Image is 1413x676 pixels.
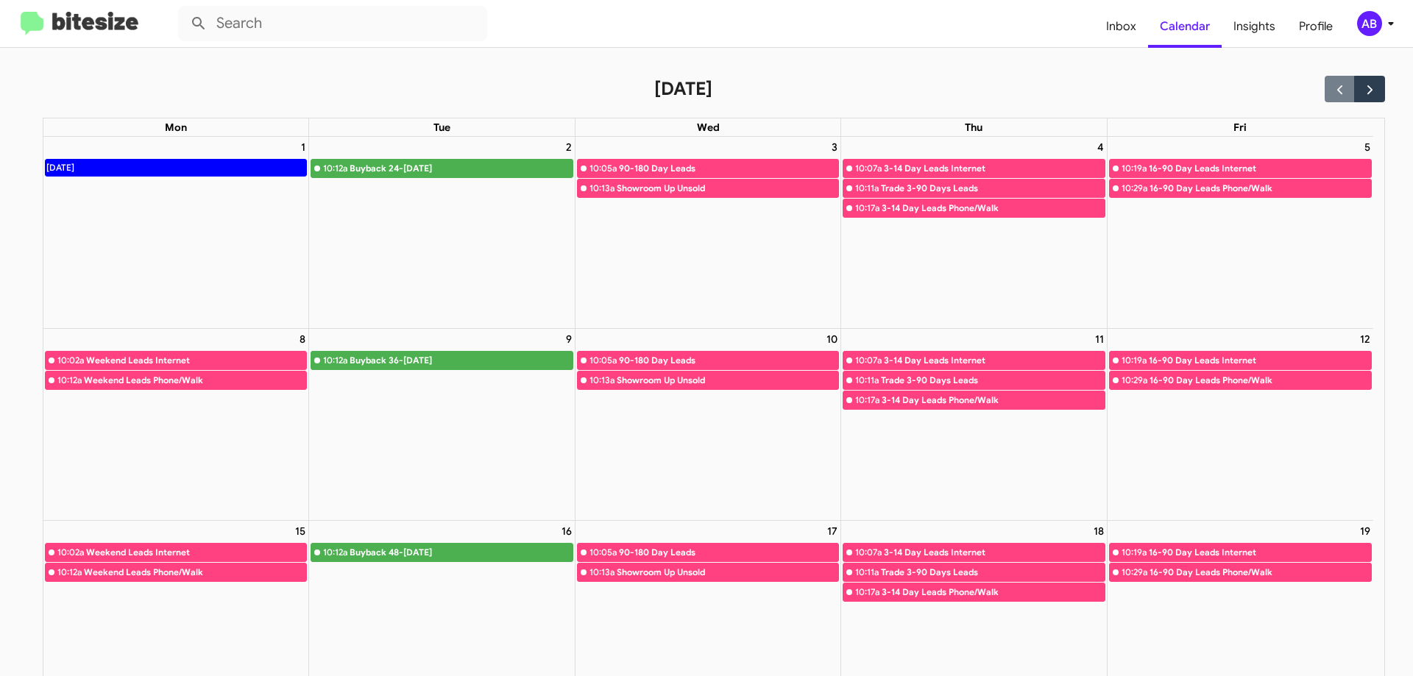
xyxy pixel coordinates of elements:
div: 10:17a [855,393,879,408]
a: Profile [1287,5,1345,48]
td: September 1, 2025 [43,137,309,329]
td: September 10, 2025 [575,328,840,521]
div: Trade 3-90 Days Leads [881,373,1104,388]
div: 10:13a [589,181,615,196]
div: 10:12a [323,353,347,368]
div: 10:12a [323,545,347,560]
div: Buyback 48-[DATE] [350,545,572,560]
a: Friday [1230,118,1250,136]
div: Buyback 24-[DATE] [350,161,572,176]
div: AB [1357,11,1382,36]
a: Insights [1222,5,1287,48]
div: 16-90 Day Leads Internet [1149,545,1371,560]
div: 10:13a [589,565,615,580]
div: 10:11a [855,565,879,580]
td: September 9, 2025 [309,328,575,521]
div: Weekend Leads Internet [86,545,307,560]
a: September 18, 2025 [1091,521,1107,541]
div: 10:02a [57,353,84,368]
div: Weekend Leads Internet [86,353,307,368]
div: 10:12a [57,373,82,388]
div: 10:29a [1122,373,1147,388]
a: September 12, 2025 [1357,329,1373,349]
div: 10:07a [855,161,882,176]
div: 10:11a [855,181,879,196]
a: September 3, 2025 [829,137,840,157]
a: Inbox [1094,5,1148,48]
div: 90-180 Day Leads [619,161,838,176]
div: 10:17a [855,201,879,216]
a: September 19, 2025 [1357,521,1373,541]
div: 10:07a [855,353,882,368]
a: Wednesday [694,118,723,136]
a: September 4, 2025 [1094,137,1107,157]
div: 10:05a [589,161,617,176]
div: 10:12a [323,161,347,176]
a: Tuesday [431,118,453,136]
div: 10:19a [1122,353,1147,368]
div: 10:07a [855,545,882,560]
div: 10:29a [1122,565,1147,580]
div: Trade 3-90 Days Leads [881,565,1104,580]
h2: [DATE] [654,77,712,101]
td: September 4, 2025 [841,137,1107,329]
div: 10:13a [589,373,615,388]
a: September 2, 2025 [563,137,575,157]
div: 3-14 Day Leads Internet [884,161,1104,176]
div: 3-14 Day Leads Phone/Walk [882,585,1104,599]
a: September 15, 2025 [292,521,308,541]
td: September 11, 2025 [841,328,1107,521]
td: September 12, 2025 [1107,328,1373,521]
div: Weekend Leads Phone/Walk [84,565,307,580]
div: 3-14 Day Leads Internet [884,353,1104,368]
div: 16-90 Day Leads Phone/Walk [1150,373,1371,388]
div: 3-14 Day Leads Phone/Walk [882,201,1104,216]
button: AB [1345,11,1397,36]
a: September 16, 2025 [559,521,575,541]
div: 16-90 Day Leads Phone/Walk [1150,181,1371,196]
button: Next month [1354,76,1384,102]
div: 16-90 Day Leads Phone/Walk [1150,565,1371,580]
div: 90-180 Day Leads [619,545,838,560]
div: 3-14 Day Leads Internet [884,545,1104,560]
div: 10:19a [1122,161,1147,176]
td: September 5, 2025 [1107,137,1373,329]
td: September 8, 2025 [43,328,309,521]
div: Showroom Up Unsold [617,181,838,196]
div: 3-14 Day Leads Phone/Walk [882,393,1104,408]
div: 10:05a [589,545,617,560]
a: September 8, 2025 [297,329,308,349]
a: September 11, 2025 [1092,329,1107,349]
div: 16-90 Day Leads Internet [1149,353,1371,368]
div: 10:29a [1122,181,1147,196]
div: Showroom Up Unsold [617,565,838,580]
div: Weekend Leads Phone/Walk [84,373,307,388]
div: [DATE] [46,160,75,176]
div: 10:11a [855,373,879,388]
a: Monday [162,118,190,136]
td: September 2, 2025 [309,137,575,329]
div: 10:19a [1122,545,1147,560]
div: 16-90 Day Leads Internet [1149,161,1371,176]
a: September 9, 2025 [563,329,575,349]
div: Trade 3-90 Days Leads [881,181,1104,196]
a: Calendar [1148,5,1222,48]
a: September 17, 2025 [824,521,840,541]
div: Buyback 36-[DATE] [350,353,572,368]
a: September 10, 2025 [824,329,840,349]
div: 90-180 Day Leads [619,353,838,368]
a: September 5, 2025 [1361,137,1373,157]
div: 10:17a [855,585,879,599]
div: 10:12a [57,565,82,580]
input: Search [178,6,487,41]
a: Thursday [962,118,985,136]
div: Showroom Up Unsold [617,373,838,388]
button: Previous month [1325,76,1355,102]
div: 10:02a [57,545,84,560]
div: 10:05a [589,353,617,368]
td: September 3, 2025 [575,137,840,329]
